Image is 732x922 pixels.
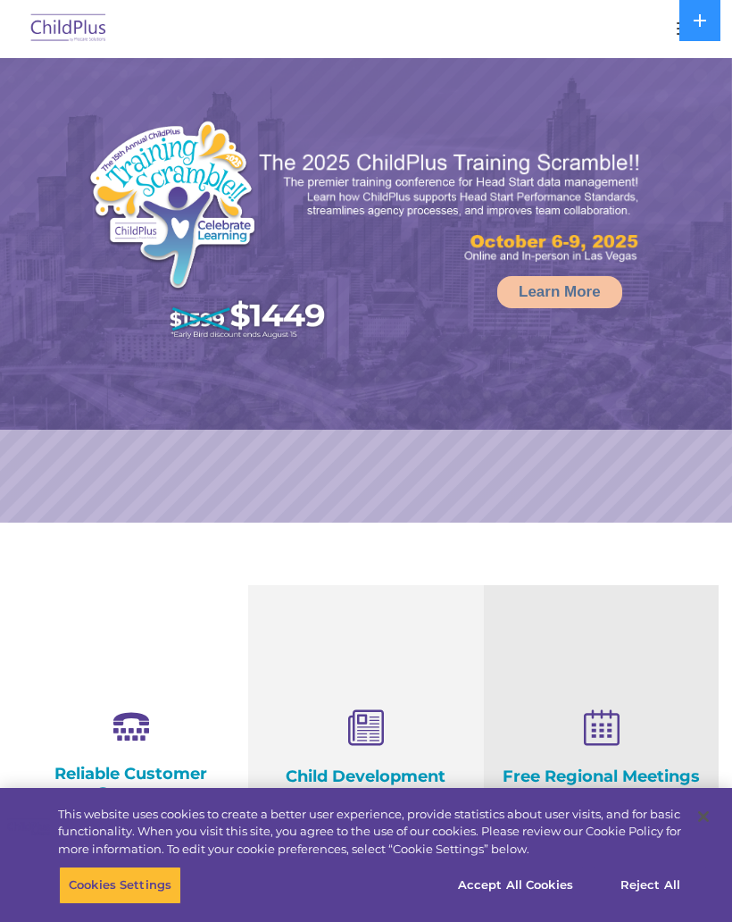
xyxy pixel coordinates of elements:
h4: Reliable Customer Support [27,764,235,803]
img: ChildPlus by Procare Solutions [27,8,111,50]
button: Close [684,797,723,836]
h4: Child Development Assessments in ChildPlus [262,767,470,826]
div: This website uses cookies to create a better user experience, provide statistics about user visit... [58,806,681,859]
h4: Free Regional Meetings [497,767,705,786]
button: Reject All [595,867,706,904]
button: Accept All Cookies [448,867,583,904]
button: Cookies Settings [59,867,181,904]
a: Learn More [497,276,622,308]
